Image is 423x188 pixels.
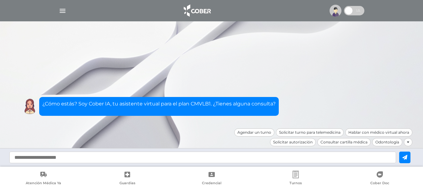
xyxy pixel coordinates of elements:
[42,100,276,108] p: ¿Cómo estás? Soy Cober IA, tu asistente virtual para el plan CMVLB1. ¿Tienes alguna consulta?
[234,128,274,137] div: Agendar un turno
[270,138,316,146] div: Solicitar autorización
[202,181,221,186] span: Credencial
[169,171,253,187] a: Credencial
[26,181,61,186] span: Atención Médica Ya
[254,171,338,187] a: Turnos
[317,138,371,146] div: Consultar cartilla médica
[180,3,213,18] img: logo_cober_home-white.png
[372,138,402,146] div: Odontología
[59,7,66,15] img: Cober_menu-lines-white.svg
[1,171,85,187] a: Atención Médica Ya
[119,181,135,186] span: Guardias
[330,5,341,17] img: profile-placeholder.svg
[370,181,389,186] span: Cober Doc
[22,99,38,114] img: Cober IA
[289,181,302,186] span: Turnos
[276,128,344,137] div: Solicitar turno para telemedicina
[345,128,412,137] div: Hablar con médico virtual ahora
[338,171,422,187] a: Cober Doc
[85,171,169,187] a: Guardias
